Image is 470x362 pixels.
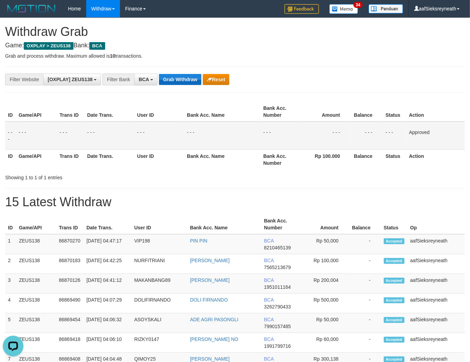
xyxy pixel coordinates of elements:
td: - [349,254,381,274]
td: ASOYSKALI [131,313,187,333]
a: ADE AGRI PASONGLI [190,317,239,322]
th: Status [383,102,406,122]
td: - - - [383,122,406,150]
td: MAKANBANG89 [131,274,187,294]
td: [DATE] 04:07:29 [84,294,132,313]
td: 86869418 [56,333,84,353]
td: Rp 200,004 [301,274,349,294]
span: BCA [264,258,274,263]
span: Accepted [384,278,404,284]
td: aafSieksreyneath [408,313,465,333]
th: Trans ID [57,102,84,122]
span: BCA [89,42,105,50]
td: ZEUS138 [16,294,56,313]
span: BCA [264,317,274,322]
button: [OXPLAY] ZEUS138 [43,74,101,85]
span: Accepted [384,297,404,303]
th: Status [383,150,406,169]
span: Accepted [384,317,404,323]
td: Rp 50,000 [301,234,349,254]
td: 1 [5,234,16,254]
td: aafSieksreyneath [408,254,465,274]
span: Copy 3262790433 to clipboard [264,304,291,309]
td: Approved [406,122,465,150]
span: Copy 1991799716 to clipboard [264,343,291,349]
td: 86870183 [56,254,84,274]
th: ID [5,102,16,122]
a: [PERSON_NAME] NO [190,336,238,342]
td: ZEUS138 [16,254,56,274]
td: RIZKY0147 [131,333,187,353]
td: [DATE] 04:41:12 [84,274,132,294]
td: - [349,333,381,353]
th: Amount [301,215,349,234]
td: 86870126 [56,274,84,294]
h4: Game: Bank: [5,42,465,49]
td: VIP198 [131,234,187,254]
span: Copy 7990157485 to clipboard [264,324,291,329]
td: ZEUS138 [16,234,56,254]
td: - - - [57,122,84,150]
button: Open LiveChat chat widget [3,3,23,23]
span: BCA [264,277,274,283]
td: - [349,294,381,313]
th: Rp 100.000 [301,150,350,169]
th: Bank Acc. Name [184,102,260,122]
td: ZEUS138 [16,274,56,294]
span: 34 [353,2,363,8]
th: Date Trans. [84,215,132,234]
div: Filter Bank [102,74,134,85]
td: Rp 500,000 [301,294,349,313]
td: 5 [5,313,16,333]
td: Rp 60,000 [301,333,349,353]
th: User ID [134,150,184,169]
h1: 15 Latest Withdraw [5,195,465,209]
span: BCA [264,238,274,244]
td: 86869490 [56,294,84,313]
td: ZEUS138 [16,313,56,333]
th: Balance [350,102,383,122]
td: [DATE] 04:06:10 [84,333,132,353]
img: Feedback.jpg [284,4,319,14]
img: Button%20Memo.svg [329,4,358,14]
a: [PERSON_NAME] [190,356,230,362]
td: - [349,234,381,254]
td: 4 [5,294,16,313]
a: PIN PIN [190,238,208,244]
th: Action [406,150,465,169]
td: - - - [16,122,57,150]
img: MOTION_logo.png [5,3,58,14]
td: - - - [350,122,383,150]
span: Copy 7565213679 to clipboard [264,265,291,270]
td: NURFITRIANI [131,254,187,274]
th: Game/API [16,102,57,122]
th: Bank Acc. Number [261,215,302,234]
td: - [349,313,381,333]
td: 86869454 [56,313,84,333]
th: Bank Acc. Name [187,215,261,234]
span: Accepted [384,238,404,244]
th: Game/API [16,215,56,234]
td: 86870270 [56,234,84,254]
button: Grab Withdraw [159,74,201,85]
th: Balance [349,215,381,234]
th: User ID [134,102,184,122]
span: Accepted [384,337,404,343]
td: - - - [134,122,184,150]
td: aafSieksreyneath [408,333,465,353]
th: ID [5,150,16,169]
td: [DATE] 04:42:25 [84,254,132,274]
span: [OXPLAY] ZEUS138 [48,77,92,82]
td: Rp 100,000 [301,254,349,274]
td: [DATE] 04:47:17 [84,234,132,254]
button: BCA [134,74,158,85]
th: Bank Acc. Number [261,150,302,169]
td: aafSieksreyneath [408,274,465,294]
td: - - - [84,122,134,150]
div: Filter Website [5,74,43,85]
th: User ID [131,215,187,234]
td: - - - [261,122,302,150]
td: DOLIFIRNANDO [131,294,187,313]
td: Rp 50,000 [301,313,349,333]
td: 2 [5,254,16,274]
